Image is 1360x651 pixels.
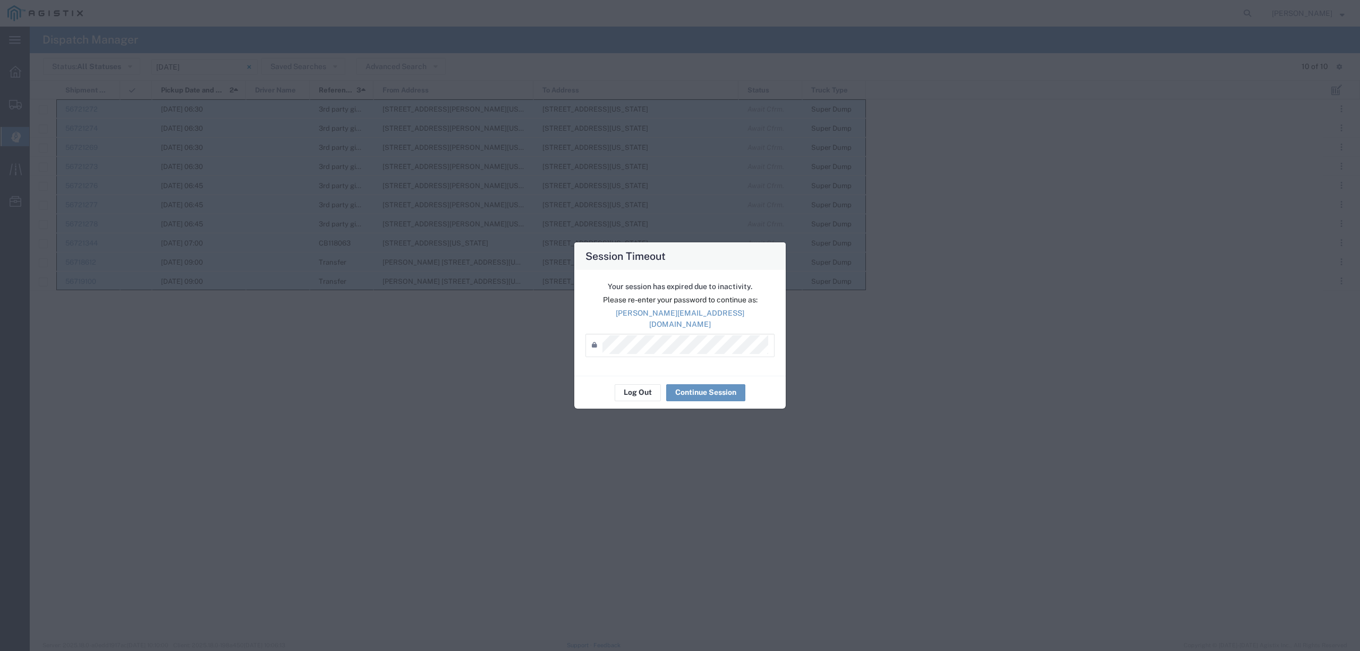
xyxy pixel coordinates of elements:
p: Please re-enter your password to continue as: [585,294,775,306]
button: Continue Session [666,384,745,401]
p: Your session has expired due to inactivity. [585,281,775,292]
button: Log Out [615,384,661,401]
h4: Session Timeout [585,248,666,264]
p: [PERSON_NAME][EMAIL_ADDRESS][DOMAIN_NAME] [585,308,775,330]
